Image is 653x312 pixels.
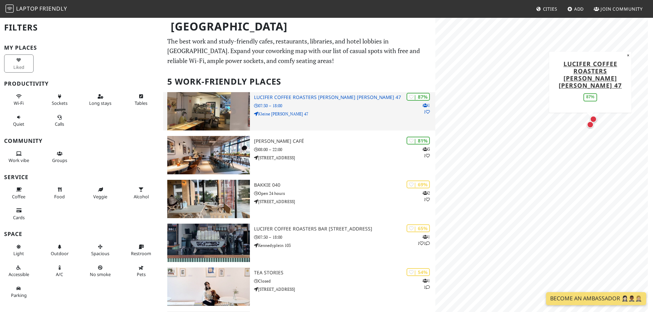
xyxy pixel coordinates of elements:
[167,267,250,306] img: Tea stories
[89,100,111,106] span: Long stays
[559,60,622,89] a: Lucifer Coffee Roasters [PERSON_NAME] [PERSON_NAME] 47
[254,234,435,240] p: 07:30 – 18:00
[254,102,435,109] p: 07:30 – 18:00
[52,100,68,106] span: Power sockets
[13,214,25,221] span: Credit cards
[574,6,584,12] span: Add
[4,283,34,301] button: Parking
[4,148,34,166] button: Work vibe
[45,262,74,280] button: A/C
[12,194,25,200] span: Coffee
[86,184,115,202] button: Veggie
[254,154,435,161] p: [STREET_ADDRESS]
[254,278,435,284] p: Closed
[423,102,430,115] p: 1 1
[16,5,38,12] span: Laptop
[126,184,156,202] button: Alcohol
[4,17,159,38] h2: Filters
[131,250,151,257] span: Restroom
[585,120,595,129] div: Map marker
[4,231,159,237] h3: Space
[14,100,24,106] span: Stable Wi-Fi
[45,241,74,259] button: Outdoor
[45,148,74,166] button: Groups
[4,174,159,180] h3: Service
[254,286,435,292] p: [STREET_ADDRESS]
[163,267,435,306] a: Tea stories | 54% 11 Tea stories Closed [STREET_ADDRESS]
[126,262,156,280] button: Pets
[5,4,14,13] img: LaptopFriendly
[56,271,63,277] span: Air conditioned
[565,3,587,15] a: Add
[167,36,431,66] p: The best work and study-friendly cafes, restaurants, libraries, and hotel lobbies in [GEOGRAPHIC_...
[418,234,430,247] p: 1 1 1
[167,71,431,92] h2: 5 Work-Friendly Places
[4,91,34,109] button: Wi-Fi
[4,45,159,51] h3: My Places
[13,121,24,127] span: Quiet
[407,137,430,145] div: | 81%
[4,184,34,202] button: Coffee
[423,277,430,290] p: 1 1
[11,292,27,298] span: Parking
[126,241,156,259] button: Restroom
[591,3,645,15] a: Join Community
[137,271,146,277] span: Pet friendly
[407,268,430,276] div: | 54%
[254,226,435,232] h3: Lucifer Coffee Roasters BAR [STREET_ADDRESS]
[423,146,430,159] p: 3 1
[55,121,64,127] span: Video/audio calls
[45,112,74,130] button: Calls
[167,224,250,262] img: Lucifer Coffee Roasters BAR kennedyplein 103
[93,194,107,200] span: Veggie
[543,6,557,12] span: Cities
[163,136,435,174] a: Douwe Egberts Café | 81% 31 [PERSON_NAME] Café 08:00 – 22:00 [STREET_ADDRESS]
[407,224,430,232] div: | 65%
[163,92,435,130] a: Lucifer Coffee Roasters BAR kleine berg 47 | 87% 11 Lucifer Coffee Roasters [PERSON_NAME] [PERSON...
[39,5,67,12] span: Friendly
[86,91,115,109] button: Long stays
[126,91,156,109] button: Tables
[407,180,430,188] div: | 69%
[4,241,34,259] button: Light
[51,250,69,257] span: Outdoor area
[45,184,74,202] button: Food
[254,182,435,188] h3: Bakkie 040
[134,194,149,200] span: Alcohol
[90,271,111,277] span: Smoke free
[5,3,67,15] a: LaptopFriendly LaptopFriendly
[91,250,109,257] span: Spacious
[4,205,34,223] button: Cards
[86,262,115,280] button: No smoke
[601,6,643,12] span: Join Community
[589,114,598,124] div: Map marker
[13,250,24,257] span: Natural light
[45,91,74,109] button: Sockets
[167,92,250,130] img: Lucifer Coffee Roasters BAR kleine berg 47
[54,194,65,200] span: Food
[4,112,34,130] button: Quiet
[167,180,250,218] img: Bakkie 040
[423,190,430,203] p: 2 1
[52,157,67,163] span: Group tables
[86,241,115,259] button: Spacious
[533,3,560,15] a: Cities
[254,190,435,197] p: Open 24 hours
[135,100,147,106] span: Work-friendly tables
[254,111,435,117] p: Kleine [PERSON_NAME] 47
[4,138,159,144] h3: Community
[254,270,435,276] h3: Tea stories
[407,93,430,101] div: | 87%
[4,262,34,280] button: Accessible
[9,157,29,163] span: People working
[4,80,159,87] h3: Productivity
[165,17,434,36] h1: [GEOGRAPHIC_DATA]
[254,198,435,205] p: [STREET_ADDRESS]
[167,136,250,174] img: Douwe Egberts Café
[163,180,435,218] a: Bakkie 040 | 69% 21 Bakkie 040 Open 24 hours [STREET_ADDRESS]
[9,271,29,277] span: Accessible
[583,93,597,101] div: 87%
[254,146,435,153] p: 08:00 – 22:00
[625,52,631,59] button: Close popup
[163,224,435,262] a: Lucifer Coffee Roasters BAR kennedyplein 103 | 65% 111 Lucifer Coffee Roasters BAR [STREET_ADDRES...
